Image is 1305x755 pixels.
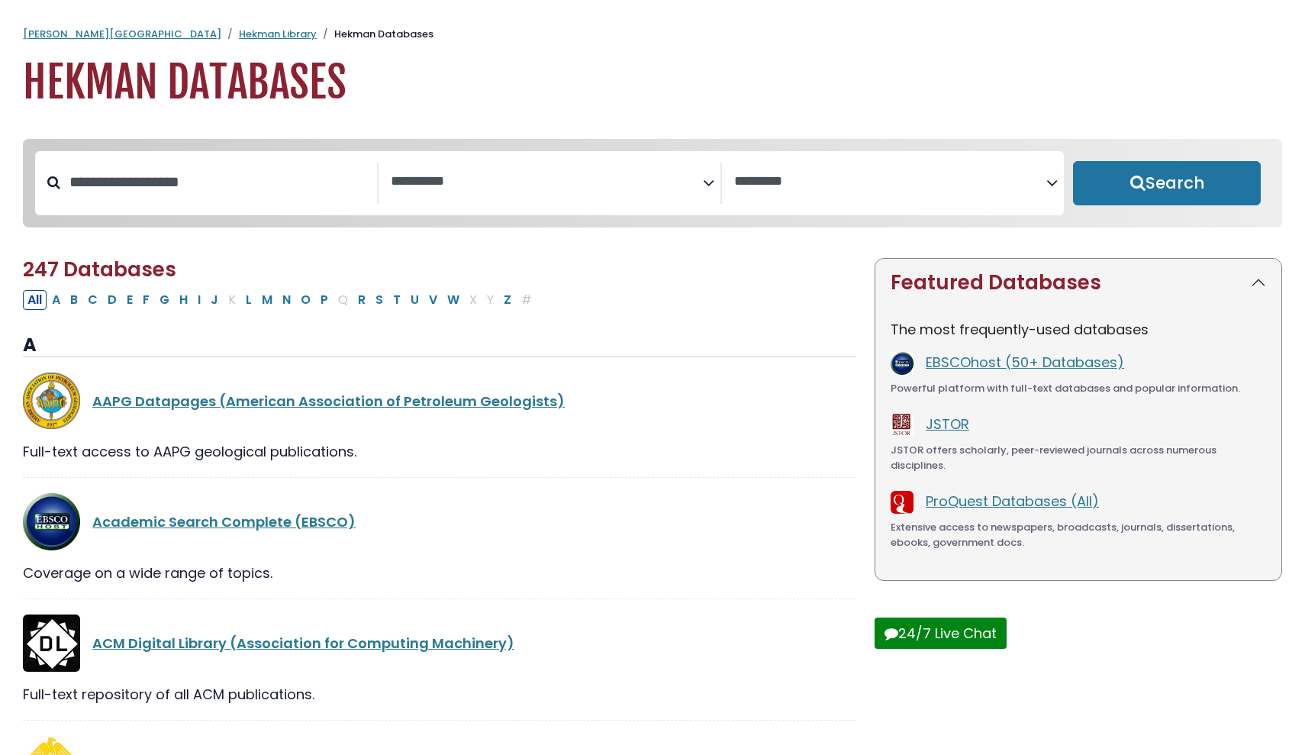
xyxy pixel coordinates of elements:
[424,290,442,310] button: Filter Results V
[23,441,856,462] div: Full-text access to AAPG geological publications.
[92,392,565,411] a: AAPG Datapages (American Association of Petroleum Geologists)
[83,290,102,310] button: Filter Results C
[239,27,317,41] a: Hekman Library
[138,290,154,310] button: Filter Results F
[391,174,703,190] textarea: Search
[122,290,137,310] button: Filter Results E
[23,290,47,310] button: All
[206,290,223,310] button: Filter Results J
[155,290,174,310] button: Filter Results G
[23,563,856,583] div: Coverage on a wide range of topics.
[23,57,1282,108] h1: Hekman Databases
[926,415,969,434] a: JSTOR
[875,259,1281,307] button: Featured Databases
[23,256,176,283] span: 247 Databases
[23,289,538,308] div: Alpha-list to filter by first letter of database name
[66,290,82,310] button: Filter Results B
[317,27,433,42] li: Hekman Databases
[193,290,205,310] button: Filter Results I
[175,290,192,310] button: Filter Results H
[92,512,356,531] a: Academic Search Complete (EBSCO)
[1073,161,1261,205] button: Submit for Search Results
[316,290,333,310] button: Filter Results P
[891,520,1266,550] div: Extensive access to newspapers, broadcasts, journals, dissertations, ebooks, government docs.
[891,381,1266,396] div: Powerful platform with full-text databases and popular information.
[60,169,377,195] input: Search database by title or keyword
[23,27,1282,42] nav: breadcrumb
[875,618,1007,649] button: 24/7 Live Chat
[443,290,464,310] button: Filter Results W
[103,290,121,310] button: Filter Results D
[734,174,1046,190] textarea: Search
[257,290,277,310] button: Filter Results M
[92,634,514,653] a: ACM Digital Library (Association for Computing Machinery)
[499,290,516,310] button: Filter Results Z
[23,27,221,41] a: [PERSON_NAME][GEOGRAPHIC_DATA]
[926,353,1124,372] a: EBSCOhost (50+ Databases)
[47,290,65,310] button: Filter Results A
[23,684,856,705] div: Full-text repository of all ACM publications.
[406,290,424,310] button: Filter Results U
[241,290,256,310] button: Filter Results L
[353,290,370,310] button: Filter Results R
[371,290,388,310] button: Filter Results S
[388,290,405,310] button: Filter Results T
[891,319,1266,340] p: The most frequently-used databases
[891,443,1266,473] div: JSTOR offers scholarly, peer-reviewed journals across numerous disciplines.
[23,334,856,357] h3: A
[23,139,1282,227] nav: Search filters
[278,290,295,310] button: Filter Results N
[296,290,315,310] button: Filter Results O
[926,492,1099,511] a: ProQuest Databases (All)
